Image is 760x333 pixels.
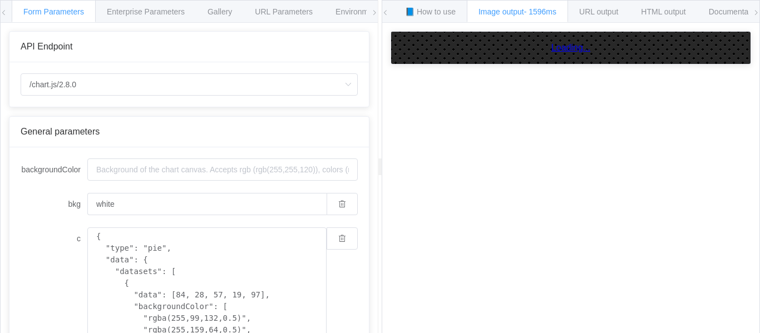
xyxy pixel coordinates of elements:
[402,43,739,53] a: Loading...
[524,7,556,16] span: - 1596ms
[478,7,556,16] span: Image output
[87,158,358,181] input: Background of the chart canvas. Accepts rgb (rgb(255,255,120)), colors (red), and url-encoded hex...
[21,227,87,250] label: c
[641,7,685,16] span: HTML output
[583,43,590,52] span: ...
[21,42,72,51] span: API Endpoint
[21,73,358,96] input: Select
[21,127,100,136] span: General parameters
[551,43,590,53] div: Loading
[335,7,383,16] span: Environments
[21,158,87,181] label: backgroundColor
[208,7,232,16] span: Gallery
[405,7,456,16] span: 📘 How to use
[23,7,84,16] span: Form Parameters
[21,193,87,215] label: bkg
[255,7,313,16] span: URL Parameters
[579,7,618,16] span: URL output
[107,7,185,16] span: Enterprise Parameters
[87,193,327,215] input: Background of the chart canvas. Accepts rgb (rgb(255,255,120)), colors (red), and url-encoded hex...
